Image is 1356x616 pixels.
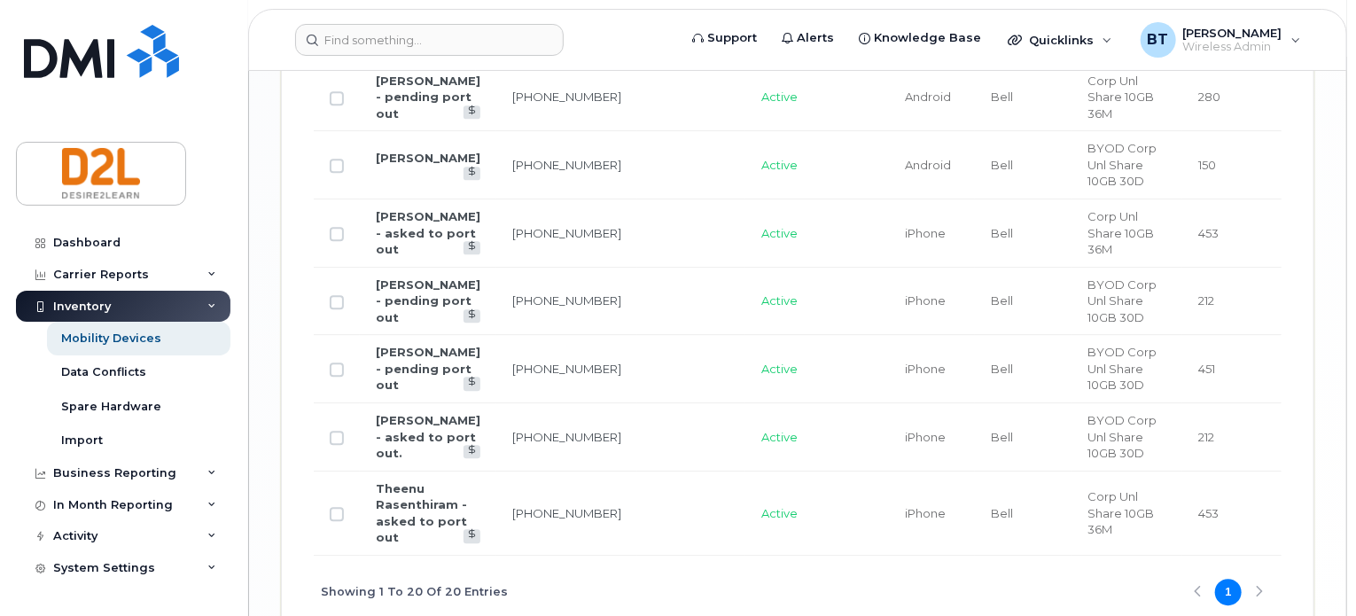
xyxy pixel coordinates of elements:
input: Find something... [295,24,564,56]
a: [PHONE_NUMBER] [512,362,621,376]
span: Showing 1 To 20 Of 20 Entries [321,579,508,605]
a: [PHONE_NUMBER] [512,90,621,104]
span: Bell [991,158,1013,172]
a: [PHONE_NUMBER] [512,293,621,308]
span: BYOD Corp Unl Share 10GB 30D [1087,413,1157,460]
span: Active [761,293,798,308]
span: Active [761,158,798,172]
a: [PERSON_NAME] - asked to port out [376,209,480,256]
span: BYOD Corp Unl Share 10GB 30D [1087,345,1157,392]
a: View Last Bill [464,167,480,180]
span: iPhone [905,430,946,444]
a: [PERSON_NAME] - pending port out [376,277,480,324]
span: Corp Unl Share 10GB 36M [1087,489,1154,536]
a: [PHONE_NUMBER] [512,430,621,444]
span: Wireless Admin [1183,40,1282,54]
a: [PERSON_NAME] - pending port out [376,74,480,121]
a: [PERSON_NAME] - asked to port out. [376,413,480,460]
a: [PERSON_NAME] - pending port out [376,345,480,392]
span: iPhone [905,362,946,376]
a: View Last Bill [464,309,480,323]
span: Android [905,158,951,172]
span: 280 [1198,90,1220,104]
span: 453 [1198,506,1219,520]
span: Active [761,226,798,240]
span: Active [761,506,798,520]
span: Bell [991,362,1013,376]
span: Android [905,90,951,104]
span: Bell [991,226,1013,240]
span: Bell [991,430,1013,444]
span: Active [761,90,798,104]
a: [PHONE_NUMBER] [512,226,621,240]
span: Corp Unl Share 10GB 36M [1087,74,1154,121]
div: Quicklinks [995,22,1125,58]
span: 212 [1198,430,1214,444]
span: iPhone [905,506,946,520]
span: Bell [991,293,1013,308]
a: Alerts [769,20,846,56]
a: Theenu Rasenthiram - asked to port out [376,481,467,545]
a: Support [680,20,769,56]
span: Corp Unl Share 10GB 36M [1087,209,1154,256]
button: Page 1 [1215,579,1242,605]
span: 150 [1198,158,1216,172]
span: Knowledge Base [874,29,981,47]
a: Knowledge Base [846,20,994,56]
span: BYOD Corp Unl Share 10GB 30D [1087,277,1157,324]
a: [PERSON_NAME] [376,151,480,165]
span: Alerts [797,29,834,47]
span: iPhone [905,293,946,308]
span: 212 [1198,293,1214,308]
span: Active [761,362,798,376]
div: Bill Trick [1128,22,1313,58]
a: View Last Bill [464,529,480,542]
a: [PHONE_NUMBER] [512,158,621,172]
span: iPhone [905,226,946,240]
span: [PERSON_NAME] [1183,26,1282,40]
span: Active [761,430,798,444]
span: 451 [1198,362,1215,376]
span: 453 [1198,226,1219,240]
a: View Last Bill [464,105,480,119]
span: Bell [991,90,1013,104]
a: View Last Bill [464,377,480,390]
a: View Last Bill [464,445,480,458]
span: Quicklinks [1029,33,1094,47]
a: View Last Bill [464,241,480,254]
span: BT [1148,29,1169,51]
span: Bell [991,506,1013,520]
span: BYOD Corp Unl Share 10GB 30D [1087,141,1157,188]
span: Support [707,29,757,47]
a: [PHONE_NUMBER] [512,506,621,520]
